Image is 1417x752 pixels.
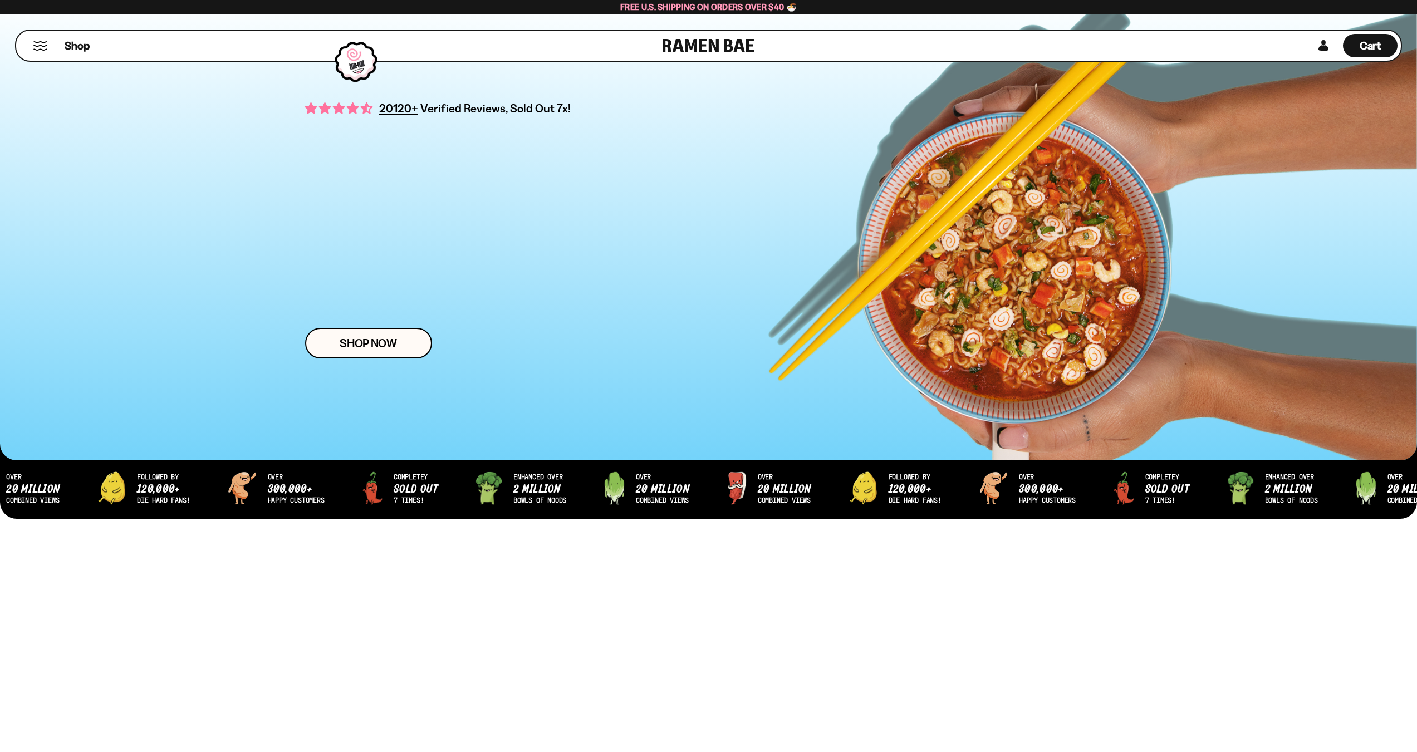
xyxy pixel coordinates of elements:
span: 20120+ [379,100,418,117]
a: Shop [65,34,90,57]
span: Shop [65,38,90,53]
span: Shop Now [340,337,397,349]
span: Cart [1360,39,1381,52]
a: Shop Now [305,328,432,358]
button: Mobile Menu Trigger [33,41,48,51]
span: Verified Reviews, Sold Out 7x! [420,101,571,115]
span: Free U.S. Shipping on Orders over $40 🍜 [620,2,797,12]
div: Cart [1343,31,1398,61]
